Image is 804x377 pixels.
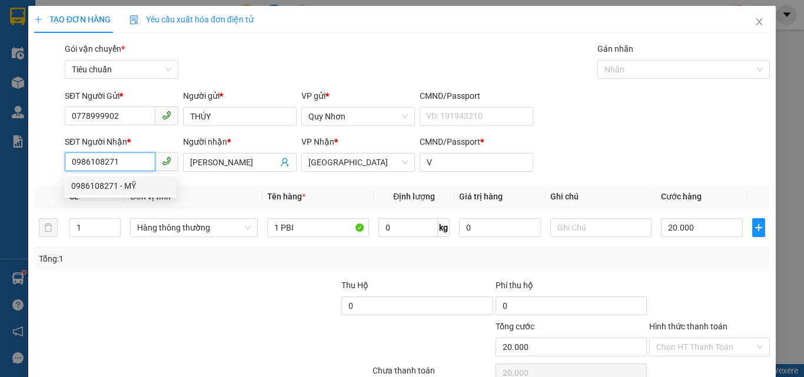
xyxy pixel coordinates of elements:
span: Giá trị hàng [459,192,503,201]
span: Nhận: [101,10,129,22]
span: Tên hàng [267,192,305,201]
span: close [755,17,764,26]
span: plus [34,15,42,24]
div: TRUNG [10,24,92,38]
th: Ghi chú [546,185,657,208]
div: 0986108271 - MỸ [71,179,170,192]
span: kg [438,218,450,237]
span: down [111,229,118,236]
div: Người gửi [183,89,297,102]
span: Increase Value [107,219,120,228]
span: phone [162,156,171,166]
span: Tổng cước [496,322,534,331]
span: phone [162,111,171,120]
img: icon [129,15,139,25]
input: Ghi Chú [550,218,652,237]
label: Hình thức thanh toán [649,322,727,331]
span: Tuy Hòa [308,154,408,171]
span: Cước hàng [661,192,702,201]
span: Decrease Value [107,228,120,236]
div: 0986108271 - MỸ [64,176,177,195]
span: Thu Hộ [341,281,368,290]
span: Gói vận chuyển [65,44,125,54]
button: delete [39,218,58,237]
div: CMND/Passport [420,135,533,148]
div: Phí thu hộ [496,279,647,296]
div: VP gửi [301,89,415,102]
button: Close [743,6,776,39]
div: SĐT Người Nhận [65,135,178,148]
span: VP Nhận [301,137,334,146]
div: Người nhận [183,135,297,148]
span: Tiêu chuẩn [72,61,171,78]
div: Tổng: 1 [39,252,311,265]
span: TẠO ĐƠN HÀNG [34,15,111,24]
input: 0 [459,218,540,237]
div: [GEOGRAPHIC_DATA] [101,10,220,36]
input: VD: Bàn, Ghế [267,218,369,237]
span: Quy Nhơn [308,108,408,125]
div: SĐT Người Gửi [65,89,178,102]
button: plus [752,218,766,237]
div: Quy Nhơn [10,10,92,24]
div: CMND/Passport [420,89,533,102]
span: Yêu cầu xuất hóa đơn điện tử [129,15,254,24]
div: f [101,67,220,81]
div: 0968757479 [10,38,92,55]
span: up [111,221,118,228]
span: plus [753,223,765,232]
span: user-add [280,158,290,167]
div: 0914038428 [101,51,220,67]
span: Hàng thông thường [137,219,251,236]
span: Định lượng [393,192,435,201]
span: Gửi: [10,11,28,24]
div: BANG [101,36,220,51]
label: Gán nhãn [597,44,633,54]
